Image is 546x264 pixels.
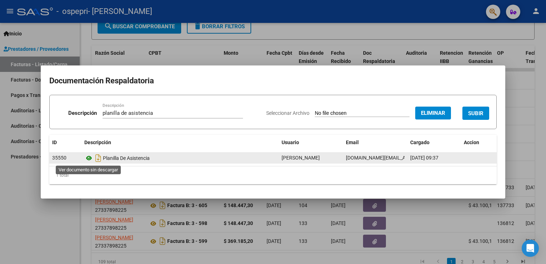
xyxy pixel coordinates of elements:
[410,155,438,161] span: [DATE] 09:37
[84,140,111,145] span: Descripción
[346,155,463,161] span: [DOMAIN_NAME][EMAIL_ADDRESS][DOMAIN_NAME]
[462,107,489,120] button: SUBIR
[407,135,461,150] datatable-header-cell: Cargado
[522,240,539,257] div: Open Intercom Messenger
[49,74,497,88] h2: Documentación Respaldatoria
[52,140,57,145] span: ID
[346,140,359,145] span: Email
[461,135,497,150] datatable-header-cell: Accion
[415,107,451,119] button: Eliminar
[282,140,299,145] span: Usuario
[49,135,81,150] datatable-header-cell: ID
[49,166,497,184] div: 1 total
[279,135,343,150] datatable-header-cell: Usuario
[84,152,276,164] div: Planilla De Asistencia
[266,110,309,116] span: Seleccionar Archivo
[52,155,66,161] span: 35550
[468,110,483,117] span: SUBIR
[410,140,430,145] span: Cargado
[343,135,407,150] datatable-header-cell: Email
[421,110,445,116] span: Eliminar
[81,135,279,150] datatable-header-cell: Descripción
[94,152,103,164] i: Descargar documento
[282,155,320,161] span: [PERSON_NAME]
[68,109,97,117] p: Descripción
[464,140,479,145] span: Accion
